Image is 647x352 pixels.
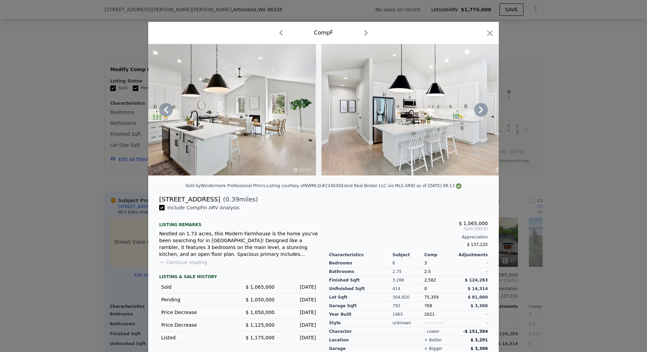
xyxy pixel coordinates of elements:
span: $ 1,125,000 [245,322,275,328]
span: ( miles) [220,195,258,204]
div: Listing remarks [159,217,318,227]
div: unknown [393,319,424,327]
div: Subject [393,252,424,258]
div: Price Decrease [161,322,233,328]
div: Sold [161,284,233,290]
div: 1965 [393,310,424,319]
span: $ 137,225 [467,242,488,247]
img: NWMLS Logo [456,183,461,189]
div: Year Built [329,310,393,319]
div: 2.5 [424,268,456,276]
span: Include Comp F in ARV Analysis [165,205,242,210]
div: Comp [424,252,456,258]
div: Appreciation [329,234,488,240]
div: Price Decrease [161,309,233,316]
div: Style [329,319,393,327]
span: $ 1,065,000 [459,221,488,226]
div: 792 [393,302,424,310]
div: - lower [424,329,439,334]
div: 304,920 [393,293,424,302]
div: [DATE] [280,284,316,290]
button: Continue reading [159,259,207,266]
span: $ 3,306 [471,303,488,308]
span: 768 [424,303,432,308]
div: [DATE] [280,322,316,328]
span: $ 1,050,000 [245,297,275,302]
div: Listed [161,334,233,341]
div: [DATE] [280,309,316,316]
div: 2021 [424,310,456,319]
div: Lot Sqft [329,293,393,302]
div: + better [424,337,442,343]
div: location [329,336,393,344]
span: $ 1,175,000 [245,335,275,340]
div: [DATE] [280,334,316,341]
span: $ 1,065,000 [245,284,275,290]
span: 3 [424,261,427,265]
div: 414 [393,285,424,293]
div: LISTING & SALE HISTORY [159,274,318,281]
span: 0.39 [226,196,239,203]
div: Pending [161,296,233,303]
div: - [456,259,488,268]
span: $ 3,306 [471,346,488,351]
div: Nestled on 1.73 acres, this Modern Farmhouse is the home you've been searching for in [GEOGRAPHIC... [159,230,318,258]
div: - [456,310,488,319]
span: 2,582 [424,278,436,283]
div: - [456,268,488,276]
div: Finished Sqft [329,276,393,285]
span: Sold [DATE] [329,226,488,232]
span: 0 [424,286,427,291]
div: + bigger [424,346,442,351]
div: [DATE] [280,296,316,303]
img: Property Img [119,44,316,175]
span: 75,359 [424,295,439,300]
div: Adjustments [456,252,488,258]
div: 3,266 [393,276,424,285]
div: character [329,327,393,336]
span: $ 14,314 [468,286,488,291]
div: Comp F [314,29,333,37]
span: -$ 151,394 [463,329,488,334]
div: - [456,319,488,327]
div: Garage Sqft [329,302,393,310]
div: Characteristics [329,252,393,258]
span: $ 81,000 [468,295,488,300]
div: Bathrooms [329,268,393,276]
div: 6 [393,259,424,268]
div: Bedrooms [329,259,393,268]
div: Sold by Windermere Professional Prtnrs . [186,183,267,188]
div: Unfinished Sqft [329,285,393,293]
img: Property Img [321,44,518,175]
div: [STREET_ADDRESS] [159,195,220,204]
div: 2.75 [393,268,424,276]
div: Listing courtesy of NWMLS (#2246304) and Real Broker LLC via MLS GRID as of [DATE] 08:13 [267,183,462,188]
span: $ 3,291 [471,338,488,342]
span: $ 124,283 [465,278,488,283]
div: Unspecified [424,319,456,327]
span: $ 1,050,000 [245,310,275,315]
